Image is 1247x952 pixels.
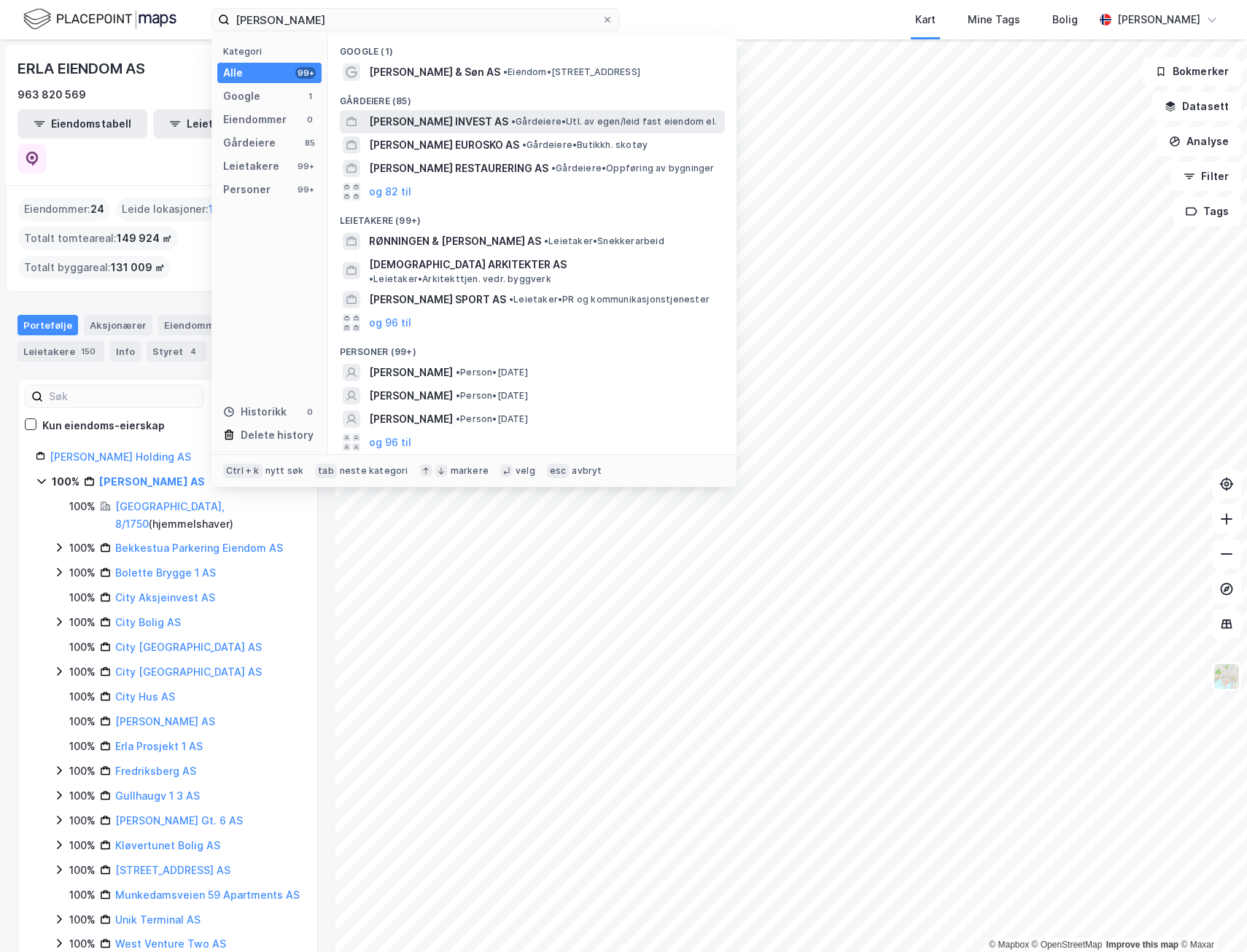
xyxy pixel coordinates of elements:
[503,66,508,77] span: •
[69,614,96,631] div: 100%
[509,294,710,305] span: Leietaker • PR og kommunikasjonstjenester
[369,314,411,332] button: og 96 til
[115,889,300,901] a: Munkedamsveien 59 Apartments AS
[369,160,548,177] span: [PERSON_NAME] RESTAURERING AS
[18,86,86,104] div: 963 820 569
[115,641,262,653] a: City [GEOGRAPHIC_DATA] AS
[369,256,567,273] span: [DEMOGRAPHIC_DATA] ARKITEKTER AS
[78,344,98,359] div: 150
[340,465,408,477] div: neste kategori
[1173,197,1241,226] button: Tags
[522,139,527,150] span: •
[456,413,460,424] span: •
[209,200,214,218] span: 1
[116,198,220,221] div: Leide lokasjoner :
[186,344,201,359] div: 4
[69,539,96,557] div: 100%
[115,864,230,876] a: [STREET_ADDRESS] AS
[115,814,243,827] a: [PERSON_NAME] Gt. 6 AS
[456,390,460,401] span: •
[223,46,322,57] div: Kategori
[115,913,201,926] a: Unik Terminal AS
[369,291,506,308] span: [PERSON_NAME] SPORT AS
[18,256,171,279] div: Totalt byggareal :
[511,116,516,127] span: •
[69,911,96,929] div: 100%
[115,616,181,628] a: City Bolig AS
[968,11,1020,28] div: Mine Tags
[369,410,453,428] span: [PERSON_NAME]
[315,464,337,478] div: tab
[551,163,556,173] span: •
[1052,11,1078,28] div: Bolig
[369,113,508,130] span: [PERSON_NAME] INVEST AS
[295,160,316,172] div: 99+
[115,937,226,950] a: West Venture Two AS
[69,787,96,805] div: 100%
[503,66,640,78] span: Eiendom • [STREET_ADDRESS]
[1106,940,1178,950] a: Improve this map
[1117,11,1200,28] div: [PERSON_NAME]
[69,862,96,879] div: 100%
[522,139,648,151] span: Gårdeiere • Butikkh. skotøy
[153,109,283,138] button: Leietakertabell
[295,184,316,195] div: 99+
[369,273,373,284] span: •
[572,465,602,477] div: avbryt
[369,136,519,154] span: [PERSON_NAME] EUROSKO AS
[369,233,541,250] span: RØNNINGEN & [PERSON_NAME] AS
[50,450,191,463] a: [PERSON_NAME] Holding AS
[989,940,1029,950] a: Mapbox
[115,839,220,851] a: Kløvertunet Bolig AS
[52,473,79,491] div: 100%
[115,666,262,678] a: City [GEOGRAPHIC_DATA] AS
[69,738,96,755] div: 100%
[43,386,203,407] input: Søk
[223,464,263,478] div: Ctrl + k
[915,11,936,28] div: Kart
[328,84,737,110] div: Gårdeiere (85)
[547,464,570,478] div: esc
[115,542,283,554] a: Bekkestua Parkering Eiendom AS
[147,341,206,362] div: Styret
[18,341,104,362] div: Leietakere
[69,564,96,582] div: 100%
[223,87,260,105] div: Google
[509,294,513,305] span: •
[295,67,316,79] div: 99+
[69,886,96,904] div: 100%
[115,765,196,777] a: Fredriksberg AS
[115,498,300,533] div: ( hjemmelshaver )
[230,9,602,31] input: Søk på adresse, matrikkel, gårdeiere, leietakere eller personer
[84,315,152,335] div: Aksjonærer
[18,315,78,335] div: Portefølje
[223,157,279,175] div: Leietakere
[456,367,460,378] span: •
[69,498,96,515] div: 100%
[223,134,276,152] div: Gårdeiere
[328,335,737,361] div: Personer (99+)
[223,64,243,82] div: Alle
[115,591,215,604] a: City Aksjeinvest AS
[369,63,500,81] span: [PERSON_NAME] & Søn AS
[456,413,528,425] span: Person • [DATE]
[18,57,148,80] div: ERLA EIENDOM AS
[18,109,147,138] button: Eiendomstabell
[69,837,96,854] div: 100%
[1143,57,1241,86] button: Bokmerker
[1174,882,1247,952] iframe: Chat Widget
[223,111,287,128] div: Eiendommer
[451,465,489,477] div: markere
[115,500,225,530] a: [GEOGRAPHIC_DATA], 8/1750
[115,789,200,802] a: Gullhaugv 1 3 AS
[69,589,96,606] div: 100%
[241,426,314,444] div: Delete history
[456,390,528,402] span: Person • [DATE]
[304,90,316,102] div: 1
[69,663,96,681] div: 100%
[115,566,216,579] a: Bolette Brygge 1 AS
[328,34,737,61] div: Google (1)
[69,688,96,706] div: 100%
[69,762,96,780] div: 100%
[223,181,271,198] div: Personer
